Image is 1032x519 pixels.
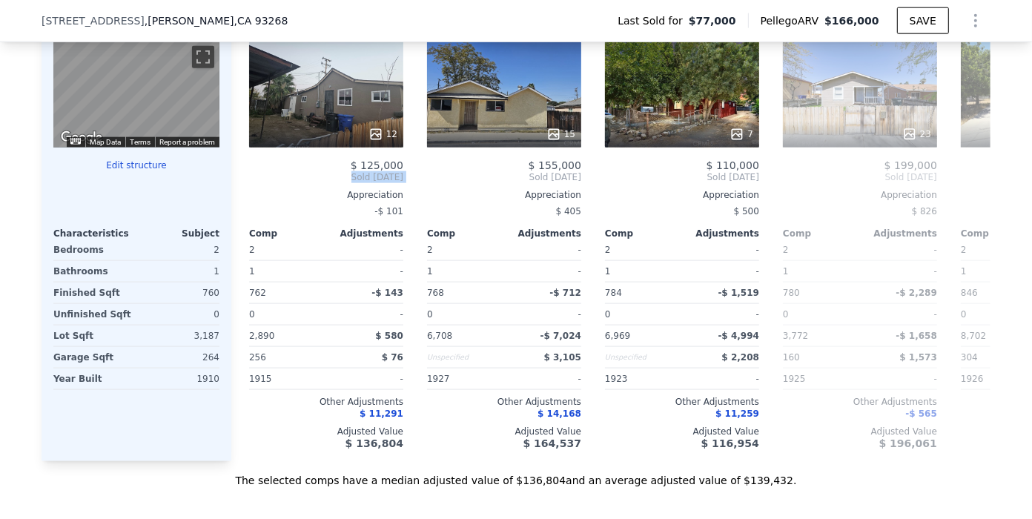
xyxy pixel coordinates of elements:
span: Sold [DATE] [249,171,403,183]
div: 1 [139,261,219,282]
div: 1 [427,261,501,282]
span: 0 [249,309,255,320]
div: Other Adjustments [605,396,759,408]
div: Adjustments [682,228,759,239]
div: Subject [136,228,219,239]
span: $ 125,000 [351,159,403,171]
span: [STREET_ADDRESS] [42,13,145,28]
div: Bedrooms [53,239,133,260]
div: 1927 [427,368,501,389]
div: 12 [368,127,397,142]
div: Bathrooms [53,261,133,282]
span: 2 [961,245,967,255]
div: Adjustments [860,228,937,239]
div: 1915 [249,368,323,389]
div: - [507,304,581,325]
span: 2 [783,245,789,255]
div: 1 [605,261,679,282]
button: SAVE [897,7,949,34]
div: 1 [249,261,323,282]
span: 6,708 [427,331,452,341]
span: 0 [783,309,789,320]
span: $ 110,000 [707,159,759,171]
div: Garage Sqft [53,347,133,368]
div: Appreciation [249,189,403,201]
span: $166,000 [824,15,879,27]
div: Adjusted Value [249,426,403,437]
a: Terms (opens in new tab) [130,138,150,146]
span: $ 76 [382,352,403,363]
span: $ 116,954 [701,437,759,449]
div: - [329,261,403,282]
div: Adjusted Value [427,426,581,437]
div: 1910 [139,368,219,389]
span: 0 [961,309,967,320]
span: , [PERSON_NAME] [145,13,288,28]
button: Show Options [961,6,990,36]
span: 3,772 [783,331,808,341]
span: $ 826 [912,206,937,216]
div: 1925 [783,368,857,389]
div: Street View [53,41,219,148]
div: - [507,239,581,260]
div: - [329,239,403,260]
span: Sold [DATE] [783,171,937,183]
span: 6,969 [605,331,630,341]
span: , CA 93268 [234,15,288,27]
span: 780 [783,288,800,298]
span: -$ 1,658 [896,331,937,341]
div: Unspecified [427,347,501,368]
div: - [863,368,937,389]
div: Adjustments [326,228,403,239]
span: -$ 565 [905,409,937,419]
span: Last Sold for [618,13,689,28]
div: 15 [546,127,575,142]
div: Adjusted Value [783,426,937,437]
span: 768 [427,288,444,298]
div: Comp [783,228,860,239]
div: - [685,239,759,260]
div: - [329,304,403,325]
div: - [685,368,759,389]
span: 2 [427,245,433,255]
div: 1923 [605,368,679,389]
span: -$ 1,519 [718,288,759,298]
div: Adjustments [504,228,581,239]
div: 3,187 [139,325,219,346]
div: Map [53,41,219,148]
span: 0 [427,309,433,320]
div: Appreciation [605,189,759,201]
span: $ 500 [734,206,759,216]
div: 0 [139,304,219,325]
span: -$ 101 [374,206,403,216]
span: $ 155,000 [529,159,581,171]
div: - [863,239,937,260]
span: -$ 712 [549,288,581,298]
div: Adjusted Value [605,426,759,437]
span: $ 164,537 [523,437,581,449]
div: Year Built [53,368,133,389]
span: $77,000 [689,13,736,28]
a: Open this area in Google Maps (opens a new window) [57,128,106,148]
div: Other Adjustments [249,396,403,408]
div: Lot Sqft [53,325,133,346]
div: 1 [783,261,857,282]
span: 2 [605,245,611,255]
a: Report a problem [159,138,215,146]
div: Characteristics [53,228,136,239]
span: $ 580 [375,331,403,341]
button: Edit structure [53,159,219,171]
div: - [863,261,937,282]
span: Sold [DATE] [427,171,581,183]
span: $ 196,061 [879,437,937,449]
div: - [863,304,937,325]
span: $ 2,208 [722,352,759,363]
span: 2,890 [249,331,274,341]
span: $ 1,573 [900,352,937,363]
div: Finished Sqft [53,282,133,303]
div: 264 [139,347,219,368]
span: -$ 7,024 [540,331,581,341]
button: Map Data [90,137,121,148]
span: $ 3,105 [544,352,581,363]
span: -$ 143 [371,288,403,298]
